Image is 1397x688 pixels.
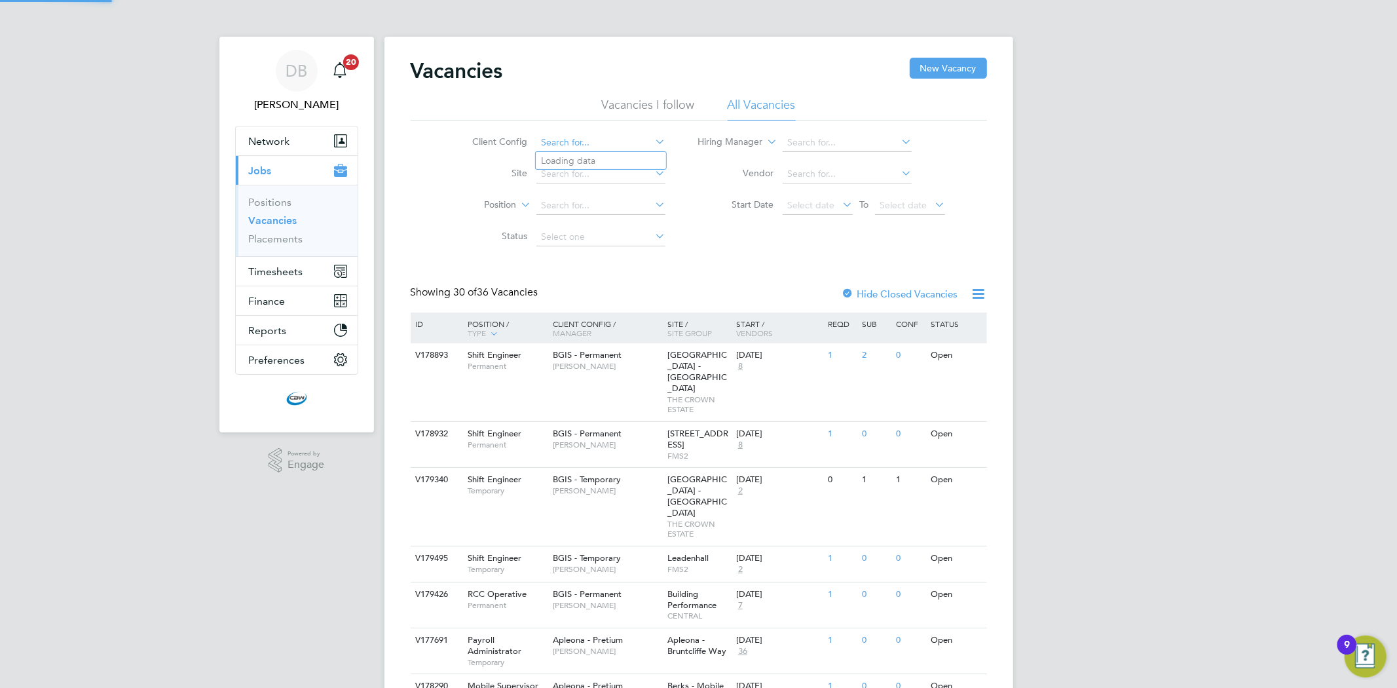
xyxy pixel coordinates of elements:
span: CENTRAL [667,611,730,621]
a: Go to home page [235,388,358,409]
span: Jobs [249,164,272,177]
button: Open Resource Center, 9 new notifications [1345,636,1387,678]
span: Payroll Administrator [468,634,521,657]
div: Jobs [236,185,358,256]
span: [PERSON_NAME] [553,646,661,657]
div: 0 [859,628,893,653]
span: Preferences [249,354,305,366]
span: BGIS - Permanent [553,588,622,600]
div: 0 [893,583,927,607]
span: [PERSON_NAME] [553,440,661,450]
span: Shift Engineer [468,349,521,360]
div: Open [927,422,984,446]
span: 20 [343,54,359,70]
div: 1 [825,546,859,571]
span: Select date [880,199,927,211]
div: Sub [859,313,893,335]
span: 2 [736,486,745,497]
label: Start Date [698,199,773,210]
span: Site Group [667,328,712,338]
span: Leadenhall [667,552,709,564]
div: Conf [893,313,927,335]
a: Vacancies [249,214,297,227]
span: [PERSON_NAME] [553,564,661,575]
a: Positions [249,196,292,208]
img: cbwstaffingsolutions-logo-retina.png [286,388,307,409]
span: Vendors [736,328,773,338]
div: 0 [859,546,893,571]
span: 7 [736,600,745,611]
span: Powered by [288,448,324,459]
a: 20 [327,50,353,92]
span: 36 [736,646,749,657]
div: 1 [859,468,893,492]
h2: Vacancies [411,58,503,84]
div: 1 [825,343,859,368]
input: Search for... [536,165,665,183]
span: Daniel Barber [235,97,358,113]
span: Finance [249,295,286,307]
div: Start / [733,313,825,344]
button: Preferences [236,345,358,374]
span: THE CROWN ESTATE [667,394,730,415]
label: Vendor [698,167,773,179]
span: [STREET_ADDRESS] [667,428,728,450]
span: FMS2 [667,451,730,461]
span: Select date [787,199,834,211]
span: Temporary [468,486,546,496]
span: [GEOGRAPHIC_DATA] - [GEOGRAPHIC_DATA] [667,474,727,518]
div: 0 [893,628,927,653]
span: 8 [736,440,745,451]
span: To [855,196,872,213]
li: Loading data [536,152,666,169]
div: [DATE] [736,474,821,486]
div: V177691 [413,628,458,653]
div: Reqd [825,313,859,335]
span: BGIS - Permanent [553,428,622,439]
span: [PERSON_NAME] [553,361,661,372]
span: Temporary [468,564,546,575]
div: 0 [859,583,893,607]
div: 1 [825,583,859,607]
span: Permanent [468,440,546,450]
input: Search for... [536,197,665,215]
span: BGIS - Permanent [553,349,622,360]
div: Open [927,468,984,492]
li: All Vacancies [728,97,796,121]
span: Type [468,328,486,338]
label: Site [452,167,527,179]
div: Open [927,583,984,607]
input: Select one [536,228,665,246]
span: Permanent [468,600,546,611]
span: Shift Engineer [468,428,521,439]
div: 0 [893,546,927,571]
span: 30 of [454,286,477,299]
input: Search for... [783,165,912,183]
div: Site / [664,313,733,344]
span: Shift Engineer [468,552,521,564]
div: Open [927,546,984,571]
div: [DATE] [736,635,821,646]
button: Timesheets [236,257,358,286]
div: V178893 [413,343,458,368]
div: 0 [825,468,859,492]
span: 2 [736,564,745,575]
input: Search for... [536,134,665,152]
span: Building Performance [667,588,717,611]
span: Apleona - Bruntcliffe Way [667,634,726,657]
div: 1 [893,468,927,492]
button: New Vacancy [910,58,987,79]
div: Showing [411,286,541,299]
span: Engage [288,459,324,470]
a: DB[PERSON_NAME] [235,50,358,113]
span: BGIS - Temporary [553,552,621,564]
div: 9 [1344,645,1350,662]
nav: Main navigation [219,37,374,432]
label: Hiring Manager [687,136,762,149]
div: 1 [825,628,859,653]
button: Network [236,126,358,155]
div: [DATE] [736,589,821,600]
div: 0 [893,422,927,446]
div: [DATE] [736,553,821,564]
div: 1 [825,422,859,446]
